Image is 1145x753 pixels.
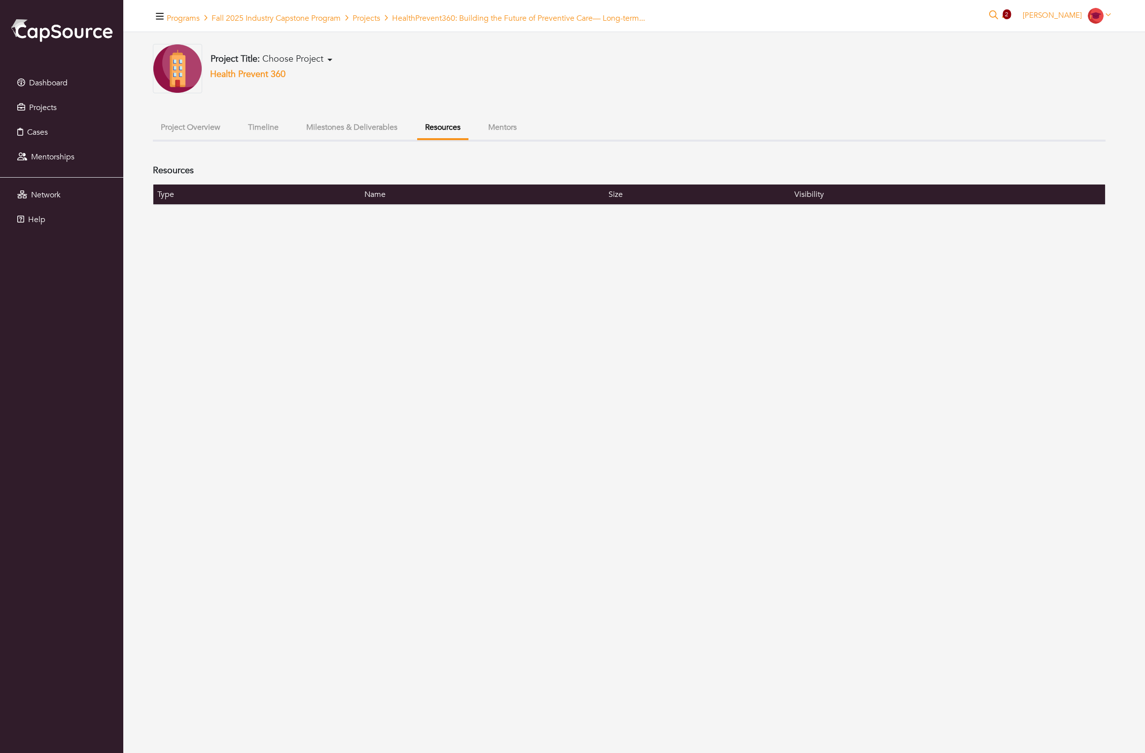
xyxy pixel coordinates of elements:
a: Projects [353,13,380,24]
span: Projects [29,102,57,113]
button: Resources [417,117,468,140]
span: 2 [1002,9,1011,19]
button: Project Title: Choose Project [208,53,335,65]
th: Visibility [790,185,1105,205]
span: Choose Project [262,53,323,65]
th: Name [360,185,605,205]
h4: Resources [153,165,1106,176]
span: Cases [27,127,48,138]
th: Type [153,185,360,205]
img: Student-Icon-6b6867cbad302adf8029cb3ecf392088beec6a544309a027beb5b4b4576828a8.png [1088,8,1104,24]
img: cap_logo.png [10,17,113,43]
b: Project Title: [211,53,260,65]
button: Mentors [480,117,525,138]
span: Help [28,214,45,225]
span: Dashboard [29,77,68,88]
a: Fall 2025 Industry Capstone Program [212,13,341,24]
span: [PERSON_NAME] [1023,10,1082,20]
th: Size [605,185,791,205]
a: Programs [167,13,200,24]
a: Dashboard [2,73,121,93]
span: HealthPrevent360: Building the Future of Preventive Care— Long-term... [392,13,645,24]
span: Network [31,189,61,200]
img: Company-Icon-7f8a26afd1715722aa5ae9dc11300c11ceeb4d32eda0db0d61c21d11b95ecac6.png [153,44,202,93]
a: Projects [2,98,121,117]
a: [PERSON_NAME] [1018,10,1115,20]
a: Cases [2,122,121,142]
button: Timeline [240,117,286,138]
a: Mentorships [2,147,121,167]
a: Health Prevent 360 [210,68,286,80]
span: Mentorships [31,151,74,162]
button: Milestones & Deliverables [298,117,405,138]
a: 2 [1002,10,1010,22]
a: Network [2,185,121,205]
a: Help [2,210,121,229]
button: Project Overview [153,117,228,138]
